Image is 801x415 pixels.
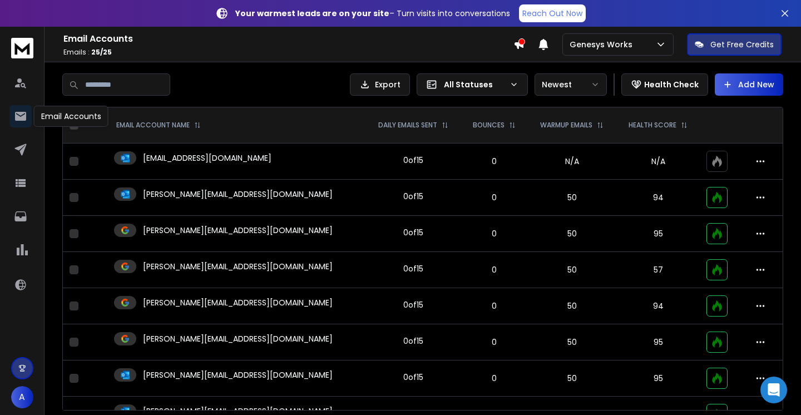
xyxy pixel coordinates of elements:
td: 95 [616,360,700,397]
div: 0 of 15 [403,227,423,238]
div: EMAIL ACCOUNT NAME [116,121,201,130]
td: 57 [616,252,700,288]
p: 0 [468,228,521,239]
button: Newest [535,73,607,96]
td: 50 [527,216,616,252]
p: – Turn visits into conversations [235,8,510,19]
p: Reach Out Now [522,8,582,19]
strong: Your warmest leads are on your site [235,8,389,19]
td: 94 [616,288,700,324]
p: 0 [468,337,521,348]
p: Get Free Credits [710,39,774,50]
p: All Statuses [444,79,505,90]
td: 95 [616,216,700,252]
p: [PERSON_NAME][EMAIL_ADDRESS][DOMAIN_NAME] [143,189,333,200]
td: 50 [527,180,616,216]
button: A [11,386,33,408]
p: [PERSON_NAME][EMAIL_ADDRESS][DOMAIN_NAME] [143,297,333,308]
div: 0 of 15 [403,155,423,166]
p: WARMUP EMAILS [540,121,592,130]
button: Export [350,73,410,96]
a: Reach Out Now [519,4,586,22]
div: 0 of 15 [403,191,423,202]
p: [PERSON_NAME][EMAIL_ADDRESS][DOMAIN_NAME] [143,333,333,344]
p: 0 [468,264,521,275]
div: 0 of 15 [403,335,423,347]
p: [PERSON_NAME][EMAIL_ADDRESS][DOMAIN_NAME] [143,261,333,272]
div: 0 of 15 [403,372,423,383]
p: Genesys Works [570,39,637,50]
p: 0 [468,300,521,312]
button: Add New [715,73,783,96]
p: [EMAIL_ADDRESS][DOMAIN_NAME] [143,152,271,164]
p: [PERSON_NAME][EMAIL_ADDRESS][DOMAIN_NAME] [143,225,333,236]
td: 50 [527,288,616,324]
p: N/A [623,156,694,167]
p: Health Check [644,79,699,90]
div: Email Accounts [34,106,108,127]
td: 95 [616,324,700,360]
button: Get Free Credits [687,33,782,56]
td: 50 [527,360,616,397]
div: Open Intercom Messenger [760,377,787,403]
p: Emails : [63,48,513,57]
p: 0 [468,192,521,203]
p: DAILY EMAILS SENT [378,121,437,130]
td: 50 [527,324,616,360]
div: 0 of 15 [403,263,423,274]
img: logo [11,38,33,58]
h1: Email Accounts [63,32,513,46]
td: 50 [527,252,616,288]
button: Health Check [621,73,708,96]
p: 0 [468,373,521,384]
span: 25 / 25 [91,47,112,57]
td: N/A [527,144,616,180]
p: [PERSON_NAME][EMAIL_ADDRESS][DOMAIN_NAME] [143,369,333,381]
p: BOUNCES [473,121,505,130]
td: 94 [616,180,700,216]
p: 0 [468,156,521,167]
p: HEALTH SCORE [629,121,676,130]
div: 0 of 15 [403,299,423,310]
